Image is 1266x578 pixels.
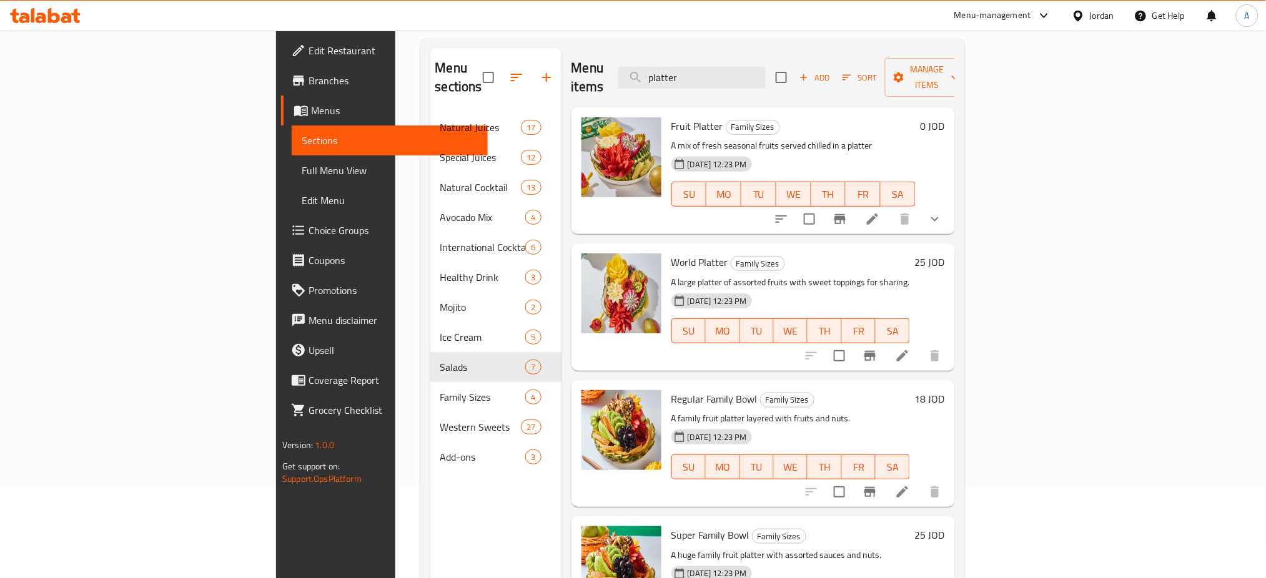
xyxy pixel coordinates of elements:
[430,107,561,477] nav: Menu sections
[813,322,836,340] span: TH
[281,96,488,125] a: Menus
[430,262,561,292] div: Healthy Drink3
[440,360,526,375] span: Salads
[706,318,739,343] button: MO
[430,112,561,142] div: Natural Juices17
[430,442,561,472] div: Add-ons3
[808,318,841,343] button: TH
[794,68,834,87] span: Add item
[842,454,876,479] button: FR
[671,389,758,408] span: Regular Family Bowl
[895,62,959,93] span: Manage items
[281,335,488,365] a: Upsell
[746,185,771,203] span: TU
[526,391,540,403] span: 4
[309,43,478,58] span: Edit Restaurant
[302,163,478,178] span: Full Menu View
[774,454,808,479] button: WE
[292,155,488,185] a: Full Menu View
[671,275,910,290] p: A large platter of assorted fruits with sweet toppings for sharing.
[309,223,478,238] span: Choice Groups
[671,318,706,343] button: SU
[526,361,540,373] span: 7
[522,182,540,193] span: 13
[881,322,904,340] span: SA
[526,272,540,283] span: 3
[886,185,911,203] span: SA
[895,484,910,499] a: Edit menu item
[753,529,806,544] span: Family Sizes
[430,232,561,262] div: International Cocktail6
[740,318,774,343] button: TU
[440,419,522,434] span: Western Sweets
[526,301,540,313] span: 2
[745,458,769,476] span: TU
[309,313,478,328] span: Menu disclaimer
[440,150,522,165] span: Special Juices
[581,253,661,333] img: World Platter
[846,182,881,207] button: FR
[808,454,841,479] button: TH
[726,120,779,134] span: Family Sizes
[895,348,910,363] a: Edit menu item
[711,185,736,203] span: MO
[826,479,853,505] span: Select to update
[315,437,334,453] span: 1.0.0
[281,395,488,425] a: Grocery Checklist
[847,458,871,476] span: FR
[811,182,846,207] button: TH
[430,352,561,382] div: Salads7
[281,66,488,96] a: Branches
[921,117,945,135] h6: 0 JOD
[309,403,478,418] span: Grocery Checklist
[794,68,834,87] button: Add
[881,182,916,207] button: SA
[440,240,526,255] span: International Cocktail
[677,458,701,476] span: SU
[526,212,540,223] span: 4
[683,159,752,170] span: [DATE] 12:23 PM
[741,182,776,207] button: TU
[677,185,702,203] span: SU
[825,204,855,234] button: Branch-specific-item
[440,120,522,135] span: Natural Juices
[430,322,561,352] div: Ice Cream5
[876,318,909,343] button: SA
[311,103,478,118] span: Menus
[1245,9,1250,22] span: A
[731,256,785,271] div: Family Sizes
[309,343,478,358] span: Upsell
[430,382,561,412] div: Family Sizes4
[731,257,784,271] span: Family Sizes
[760,393,814,408] div: Family Sizes
[302,193,478,208] span: Edit Menu
[839,68,880,87] button: Sort
[711,458,734,476] span: MO
[430,412,561,442] div: Western Sweets27
[581,390,661,470] img: Regular Family Bowl
[282,458,340,474] span: Get support on:
[440,210,526,225] span: Avocado Mix
[526,242,540,253] span: 6
[282,437,313,453] span: Version:
[920,204,950,234] button: show more
[776,182,811,207] button: WE
[671,411,910,426] p: A family fruit platter layered with fruits and nuts.
[915,526,945,544] h6: 25 JOD
[281,245,488,275] a: Coupons
[779,322,803,340] span: WE
[671,182,707,207] button: SU
[671,253,728,272] span: World Platter
[440,270,526,285] span: Healthy Drink
[440,449,526,464] span: Add-ons
[302,133,478,148] span: Sections
[525,300,541,315] div: items
[671,454,706,479] button: SU
[525,210,541,225] div: items
[430,202,561,232] div: Avocado Mix4
[779,458,803,476] span: WE
[618,67,766,89] input: search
